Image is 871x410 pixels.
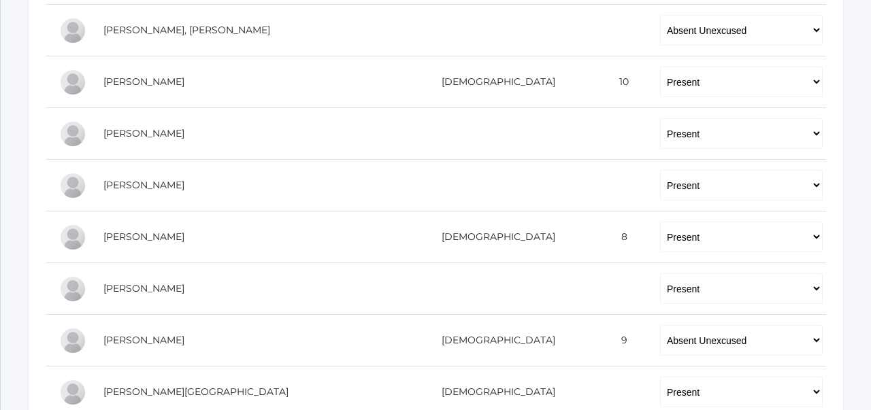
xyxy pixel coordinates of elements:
[59,17,86,44] div: Ryder Hardisty
[395,315,592,366] td: [DEMOGRAPHIC_DATA]
[103,127,184,139] a: [PERSON_NAME]
[592,315,646,366] td: 9
[59,224,86,251] div: Nora McKenzie
[395,211,592,263] td: [DEMOGRAPHIC_DATA]
[395,56,592,108] td: [DEMOGRAPHIC_DATA]
[103,179,184,191] a: [PERSON_NAME]
[59,327,86,354] div: Jordyn Paterson
[59,172,86,199] div: Jade Johnson
[592,56,646,108] td: 10
[592,211,646,263] td: 8
[103,24,270,36] a: [PERSON_NAME], [PERSON_NAME]
[59,379,86,406] div: Tallon Pecor
[59,120,86,148] div: Jasper Johnson
[103,386,289,398] a: [PERSON_NAME][GEOGRAPHIC_DATA]
[103,230,184,243] a: [PERSON_NAME]
[59,69,86,96] div: Abbie Hazen
[103,334,184,346] a: [PERSON_NAME]
[103,75,184,88] a: [PERSON_NAME]
[59,275,86,303] div: Weston Moran
[103,282,184,294] a: [PERSON_NAME]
